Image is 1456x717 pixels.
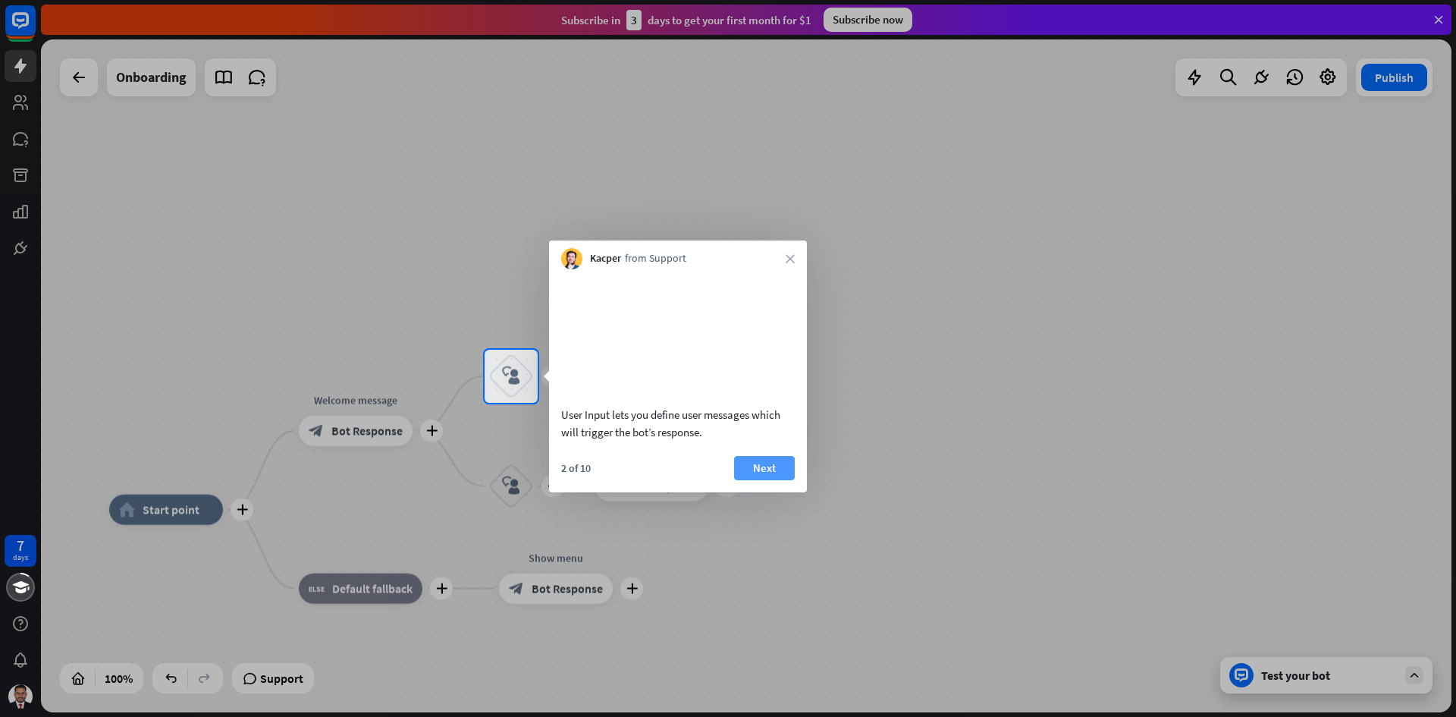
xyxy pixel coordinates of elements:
[786,254,795,263] i: close
[625,251,686,266] span: from Support
[561,461,591,475] div: 2 of 10
[590,251,621,266] span: Kacper
[502,367,520,385] i: block_user_input
[12,6,58,52] button: Open LiveChat chat widget
[734,456,795,480] button: Next
[561,406,795,441] div: User Input lets you define user messages which will trigger the bot’s response.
